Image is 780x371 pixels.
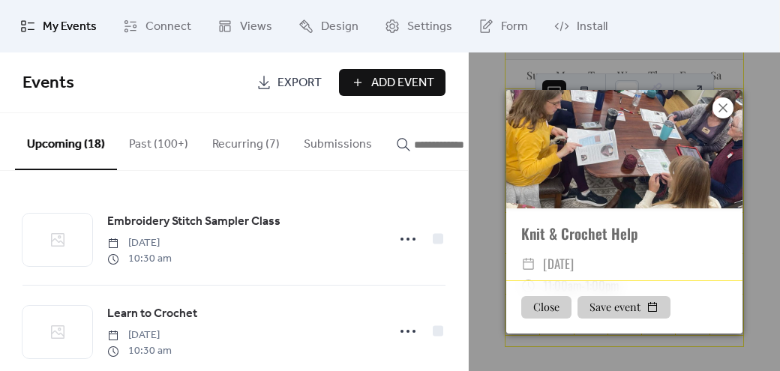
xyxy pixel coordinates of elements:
[521,253,535,275] div: ​
[145,18,191,36] span: Connect
[117,113,200,169] button: Past (100+)
[292,113,384,169] button: Submissions
[107,343,172,359] span: 10:30 am
[206,6,283,46] a: Views
[107,304,197,324] a: Learn to Crochet
[467,6,539,46] a: Form
[339,69,445,96] button: Add Event
[407,18,452,36] span: Settings
[501,18,528,36] span: Form
[577,18,607,36] span: Install
[107,212,280,232] a: Embroidery Stitch Sampler Class
[521,296,571,319] button: Close
[321,18,358,36] span: Design
[9,6,108,46] a: My Events
[245,69,333,96] a: Export
[506,223,742,245] div: Knit & Crochet Help
[107,235,172,251] span: [DATE]
[543,276,581,295] span: 11:00am
[287,6,370,46] a: Design
[107,328,172,343] span: [DATE]
[543,253,574,275] span: [DATE]
[373,6,463,46] a: Settings
[112,6,202,46] a: Connect
[277,74,322,92] span: Export
[107,213,280,231] span: Embroidery Stitch Sampler Class
[521,275,535,297] div: ​
[107,251,172,267] span: 10:30 am
[543,6,619,46] a: Install
[15,113,117,170] button: Upcoming (18)
[577,296,670,319] button: Save event
[371,74,434,92] span: Add Event
[240,18,272,36] span: Views
[107,305,197,323] span: Learn to Crochet
[585,276,619,295] span: 1:00pm
[581,276,585,295] span: -
[200,113,292,169] button: Recurring (7)
[22,67,74,100] span: Events
[43,18,97,36] span: My Events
